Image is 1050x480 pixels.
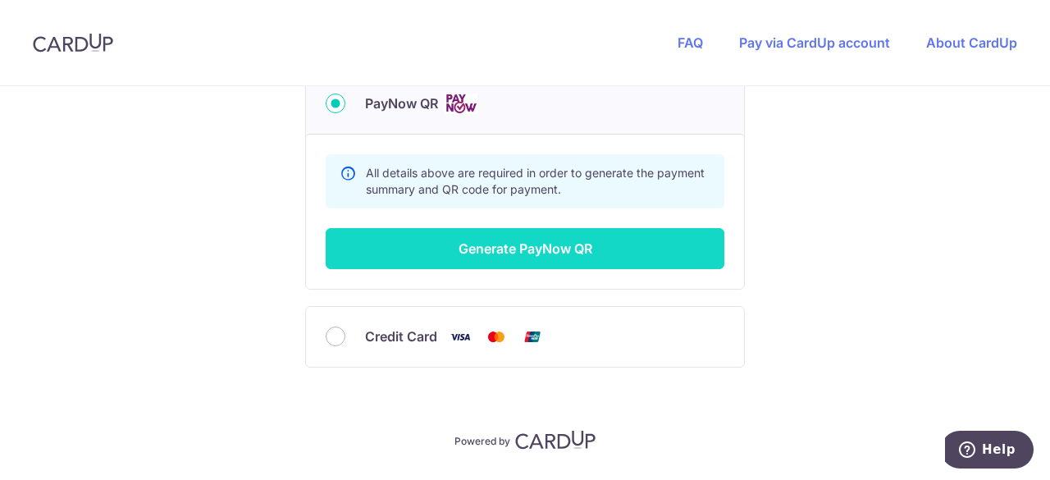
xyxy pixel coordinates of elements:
div: Credit Card Visa Mastercard Union Pay [326,327,724,347]
div: PayNow QR Cards logo [326,94,724,114]
span: All details above are required in order to generate the payment summary and QR code for payment. [366,166,705,196]
span: Credit Card [365,327,437,346]
span: PayNow QR [365,94,438,113]
img: Visa [444,327,477,347]
img: CardUp [33,33,113,53]
img: Mastercard [480,327,513,347]
img: CardUp [515,430,596,450]
button: Generate PayNow QR [326,228,724,269]
img: Cards logo [445,94,477,114]
a: About CardUp [926,34,1017,51]
img: Union Pay [516,327,549,347]
a: FAQ [678,34,703,51]
p: Powered by [454,432,510,448]
a: Pay via CardUp account [739,34,890,51]
iframe: Opens a widget where you can find more information [945,431,1034,472]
